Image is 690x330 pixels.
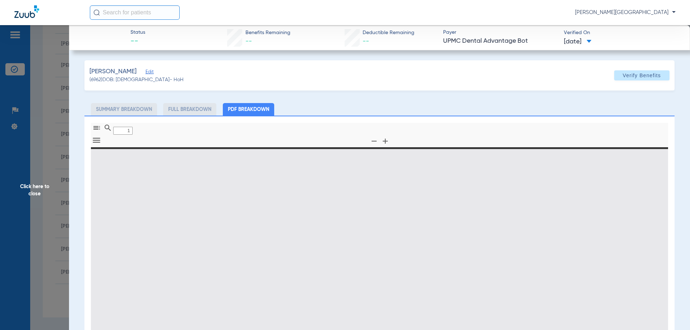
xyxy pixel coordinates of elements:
span: Deductible Remaining [363,29,414,37]
button: Find in Document [102,123,114,133]
span: Verify Benefits [623,73,661,78]
span: Benefits Remaining [245,29,290,37]
span: [DATE] [564,37,592,46]
pdf-shy-button: Zoom Out [368,141,379,147]
iframe: Chat Widget [654,296,690,330]
pdf-shy-button: Toggle Sidebar [91,128,102,133]
button: Toggle Sidebar [91,123,103,133]
span: Edit [146,69,152,76]
input: Page [113,127,133,135]
li: PDF Breakdown [223,103,274,116]
span: -- [363,38,369,45]
span: -- [245,38,252,45]
li: Full Breakdown [163,103,216,116]
span: [PERSON_NAME][GEOGRAPHIC_DATA] [575,9,676,16]
pdf-shy-button: Find in Document [102,128,113,133]
pdf-shy-button: Zoom In [379,141,391,147]
button: Tools [91,136,103,146]
span: Status [130,29,145,36]
span: -- [130,37,145,47]
span: UPMC Dental Advantage Bot [443,37,558,46]
img: Zuub Logo [14,5,39,18]
button: Verify Benefits [614,70,670,80]
input: Search for patients [90,5,180,20]
li: Summary Breakdown [91,103,157,116]
button: Zoom Out [368,136,380,147]
span: Verified On [564,29,678,37]
img: Search Icon [93,9,100,16]
button: Zoom In [379,136,391,147]
span: [PERSON_NAME] [89,67,137,76]
span: (6962) DOB: [DEMOGRAPHIC_DATA] - HoH [89,76,184,84]
span: Payer [443,29,558,36]
svg: Tools [92,135,101,145]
